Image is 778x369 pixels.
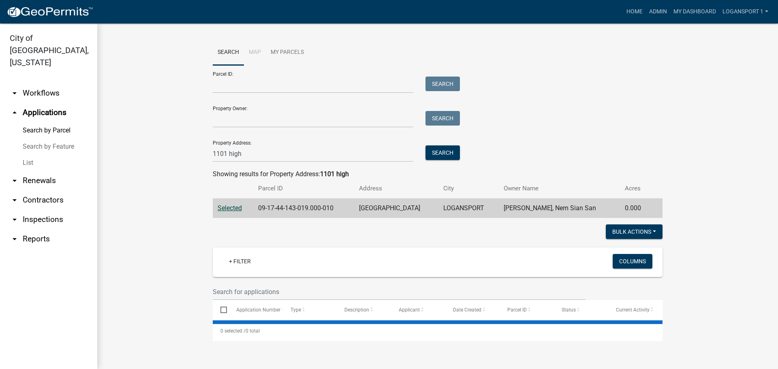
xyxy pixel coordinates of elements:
[213,300,228,320] datatable-header-cell: Select
[499,198,620,218] td: [PERSON_NAME], Nem Sian San
[499,179,620,198] th: Owner Name
[606,224,663,239] button: Bulk Actions
[608,300,663,320] datatable-header-cell: Current Activity
[320,170,349,178] strong: 1101 high
[620,198,651,218] td: 0.000
[282,300,337,320] datatable-header-cell: Type
[344,307,369,313] span: Description
[213,321,663,341] div: 0 total
[425,111,460,126] button: Search
[399,307,420,313] span: Applicant
[253,179,355,198] th: Parcel ID
[646,4,670,19] a: Admin
[213,284,586,300] input: Search for applications
[453,307,481,313] span: Date Created
[220,328,246,334] span: 0 selected /
[425,77,460,91] button: Search
[253,198,355,218] td: 09-17-44-143-019.000-010
[222,254,257,269] a: + Filter
[562,307,576,313] span: Status
[719,4,772,19] a: Logansport 1
[438,198,499,218] td: LOGANSPORT
[391,300,445,320] datatable-header-cell: Applicant
[213,40,244,66] a: Search
[291,307,301,313] span: Type
[500,300,554,320] datatable-header-cell: Parcel ID
[354,179,438,198] th: Address
[425,145,460,160] button: Search
[354,198,438,218] td: [GEOGRAPHIC_DATA]
[10,88,19,98] i: arrow_drop_down
[10,108,19,117] i: arrow_drop_up
[10,195,19,205] i: arrow_drop_down
[10,215,19,224] i: arrow_drop_down
[554,300,608,320] datatable-header-cell: Status
[670,4,719,19] a: My Dashboard
[228,300,282,320] datatable-header-cell: Application Number
[218,204,242,212] a: Selected
[10,176,19,186] i: arrow_drop_down
[623,4,646,19] a: Home
[266,40,309,66] a: My Parcels
[616,307,650,313] span: Current Activity
[507,307,527,313] span: Parcel ID
[10,234,19,244] i: arrow_drop_down
[445,300,500,320] datatable-header-cell: Date Created
[438,179,499,198] th: City
[213,169,663,179] div: Showing results for Property Address:
[620,179,651,198] th: Acres
[613,254,652,269] button: Columns
[337,300,391,320] datatable-header-cell: Description
[236,307,280,313] span: Application Number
